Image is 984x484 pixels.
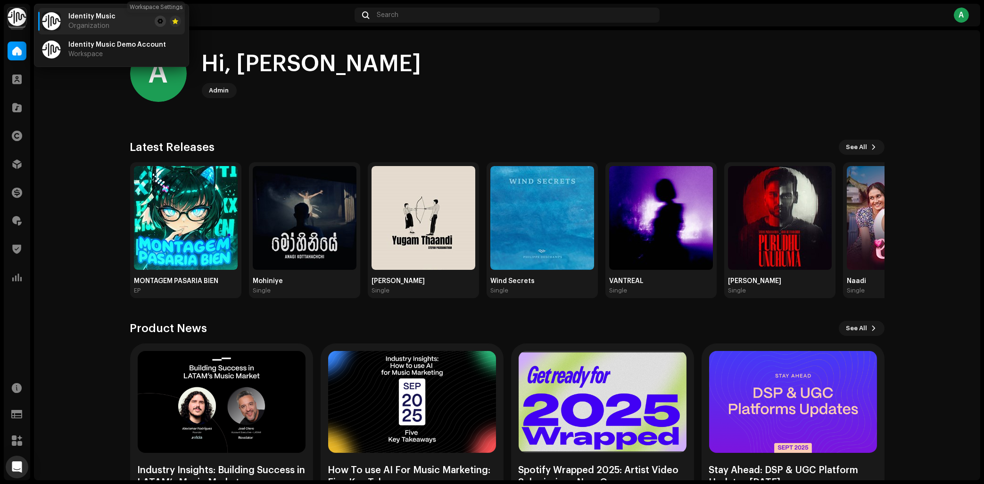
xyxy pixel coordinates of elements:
[68,13,116,20] span: Identity Music
[130,140,215,155] h3: Latest Releases
[372,277,475,285] div: [PERSON_NAME]
[839,140,885,155] button: See All
[42,40,61,59] img: 0f74c21f-6d1c-4dbc-9196-dbddad53419e
[68,50,103,58] span: Workspace
[130,45,187,102] div: A
[847,166,951,270] img: f6991c96-e776-4387-8611-34f47de5c80e
[728,166,832,270] img: 67c412f0-49c3-47fd-acb5-d0f34aa48070
[377,11,398,19] span: Search
[954,8,969,23] div: A
[490,277,594,285] div: Wind Secrets
[490,166,594,270] img: 3d15b811-b4b4-44cc-aac6-f482b96623e8
[490,287,508,294] div: Single
[609,277,713,285] div: VANTREAL
[609,287,627,294] div: Single
[728,277,832,285] div: [PERSON_NAME]
[209,85,229,96] div: Admin
[130,321,207,336] h3: Product News
[134,287,141,294] div: EP
[8,8,26,26] img: 0f74c21f-6d1c-4dbc-9196-dbddad53419e
[253,287,271,294] div: Single
[134,166,238,270] img: 19330575-90f1-4586-a61f-5baafd31660b
[372,166,475,270] img: 85b1c1e5-2c3f-4bc0-a222-082e87eb6c05
[846,319,868,338] span: See All
[839,321,885,336] button: See All
[847,277,951,285] div: Naadi
[253,166,356,270] img: 699caf87-dd95-49c1-a4ef-36a5010063a0
[253,277,356,285] div: Mohiniye
[609,166,713,270] img: 9621fbde-6043-4bd7-8054-e84758819749
[202,49,422,79] div: Hi, [PERSON_NAME]
[68,22,109,30] span: Organization
[134,277,238,285] div: MONTAGEM PASARIA BIEN
[6,456,28,478] div: Open Intercom Messenger
[372,287,389,294] div: Single
[728,287,746,294] div: Single
[45,11,351,19] div: Home
[846,138,868,157] span: See All
[68,41,166,49] span: Identity Music Demo Account
[847,287,865,294] div: Single
[42,12,61,31] img: 0f74c21f-6d1c-4dbc-9196-dbddad53419e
